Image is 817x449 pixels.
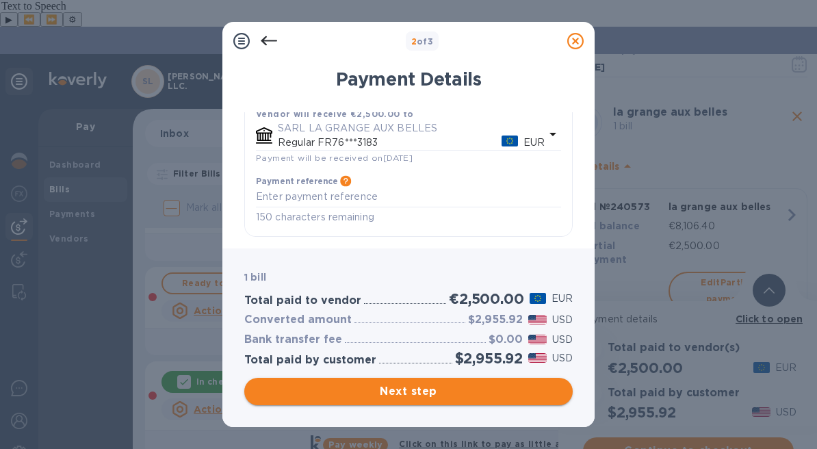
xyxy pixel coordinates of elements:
[552,313,573,327] p: USD
[489,333,523,346] h3: $0.00
[411,36,417,47] span: 2
[256,177,337,187] h3: Payment reference
[411,36,434,47] b: of 3
[244,294,361,307] h3: Total paid to vendor
[278,136,502,150] p: Regular FR76***3183
[244,354,376,367] h3: Total paid by customer
[244,378,573,405] button: Next step
[278,121,545,136] p: SARL LA GRANGE AUX BELLES
[552,333,573,347] p: USD
[256,153,413,163] span: Payment will be received on [DATE]
[244,272,266,283] b: 1 bill
[523,136,545,150] p: EUR
[552,292,573,306] p: EUR
[468,313,523,326] h3: $2,955.92
[449,290,523,307] h2: €2,500.00
[552,351,573,365] p: USD
[256,109,414,119] b: Vendor will receive €2,500.00 to
[528,315,547,324] img: USD
[244,333,342,346] h3: Bank transfer fee
[244,68,573,90] h1: Payment Details
[528,353,547,363] img: USD
[244,313,352,326] h3: Converted amount
[455,350,523,367] h2: $2,955.92
[528,335,547,344] img: USD
[256,209,561,225] p: 150 characters remaining
[255,383,562,400] span: Next step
